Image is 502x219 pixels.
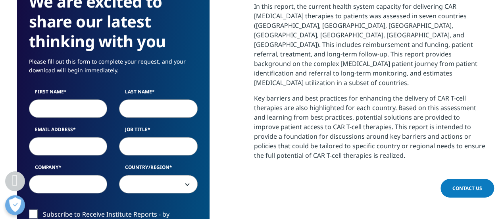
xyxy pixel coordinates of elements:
[29,164,108,175] label: Company
[440,179,494,198] a: Contact Us
[29,126,108,137] label: Email Address
[119,88,198,99] label: Last Name
[452,185,482,192] span: Contact Us
[29,57,198,81] p: Please fill out this form to complete your request, and your download will begin immediately.
[29,88,108,99] label: First Name
[119,164,198,175] label: Country/Region
[254,2,485,93] p: In this report, the current health system capacity for delivering CAR [MEDICAL_DATA] therapies to...
[254,93,485,166] p: Key barriers and best practices for enhancing the delivery of CAR T-cell therapies are also highl...
[119,126,198,137] label: Job Title
[5,195,25,215] button: Open Preferences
